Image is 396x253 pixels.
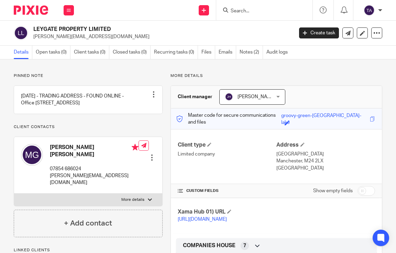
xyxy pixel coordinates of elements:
[14,73,163,79] p: Pinned note
[50,165,139,172] p: 07854 686024
[178,151,276,158] p: Limited company
[178,188,276,194] h4: CUSTOM FIELDS
[154,46,198,59] a: Recurring tasks (0)
[201,46,215,59] a: Files
[14,46,32,59] a: Details
[178,141,276,149] h4: Client type
[121,197,144,203] p: More details
[178,208,276,216] h4: Xama Hub 01) URL
[14,5,48,15] img: Pixie
[14,124,163,130] p: Client contacts
[50,172,139,186] p: [PERSON_NAME][EMAIL_ADDRESS][DOMAIN_NAME]
[64,218,112,229] h4: + Add contact
[132,144,139,151] i: Primary
[178,217,227,222] a: [URL][DOMAIN_NAME]
[113,46,151,59] a: Closed tasks (0)
[266,46,291,59] a: Audit logs
[276,141,375,149] h4: Address
[364,5,375,16] img: svg%3E
[14,248,163,253] p: Linked clients
[276,165,375,172] p: [GEOGRAPHIC_DATA]
[21,144,43,166] img: svg%3E
[230,8,292,14] input: Search
[36,46,70,59] a: Open tasks (0)
[225,93,233,101] img: svg%3E
[313,187,353,194] label: Show empty fields
[299,27,339,38] a: Create task
[243,242,246,249] span: 7
[276,151,375,158] p: [GEOGRAPHIC_DATA]
[170,73,382,79] p: More details
[276,158,375,164] p: Manchester, M24 2LX
[74,46,109,59] a: Client tasks (0)
[178,93,212,100] h3: Client manager
[240,46,263,59] a: Notes (2)
[238,94,275,99] span: [PERSON_NAME]
[176,112,281,126] p: Master code for secure communications and files
[50,144,139,159] h4: [PERSON_NAME] [PERSON_NAME]
[14,26,28,40] img: svg%3E
[183,242,235,249] span: COMPANIES HOUSE
[33,26,238,33] h2: LEYGATE PROPERTY LIMITED
[281,112,368,120] div: groovy-green-[GEOGRAPHIC_DATA]-lake
[219,46,236,59] a: Emails
[33,33,289,40] p: [PERSON_NAME][EMAIL_ADDRESS][DOMAIN_NAME]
